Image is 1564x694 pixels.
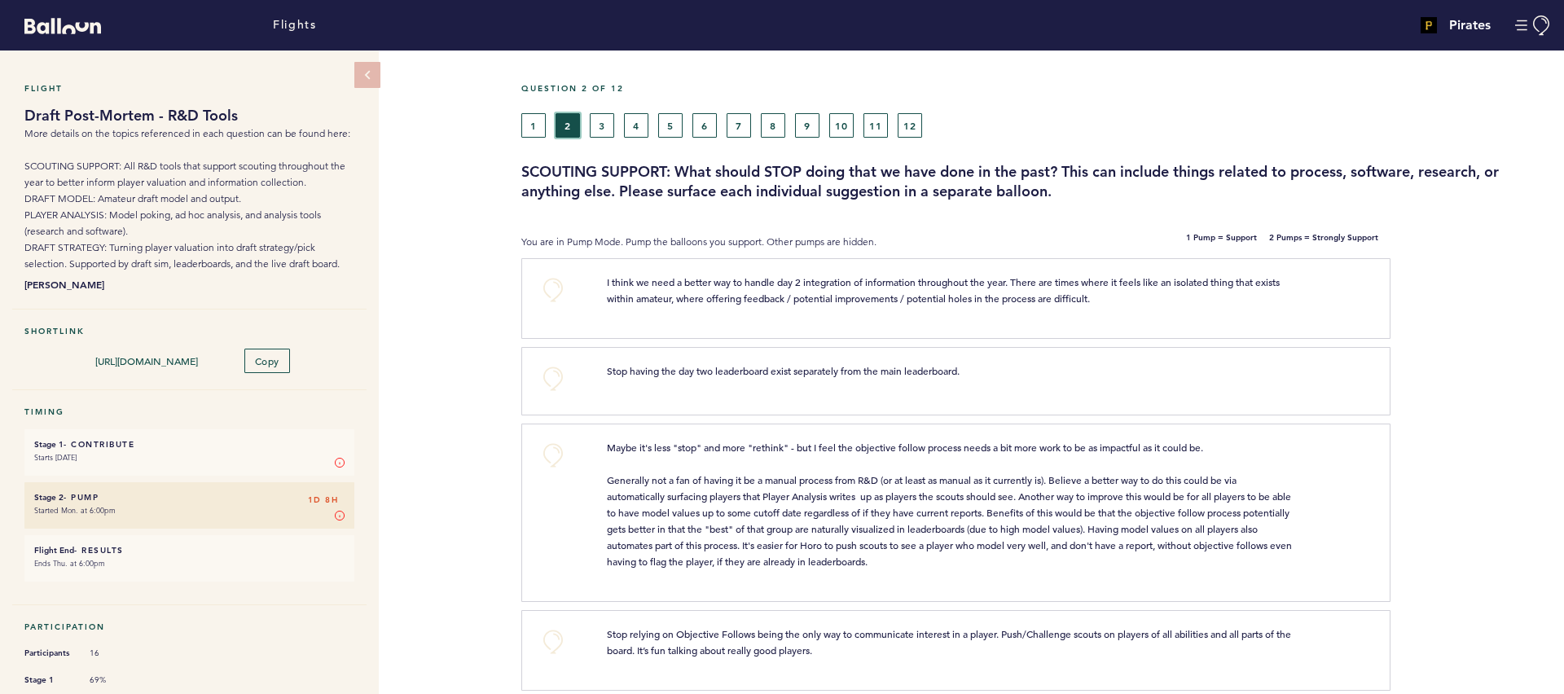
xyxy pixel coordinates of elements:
h1: Draft Post-Mortem - R&D Tools [24,106,354,125]
small: Flight End [34,545,74,556]
h6: - Contribute [34,439,345,450]
button: 1 [521,113,546,138]
span: Copy [255,354,279,367]
h3: SCOUTING SUPPORT: What should STOP doing that we have done in the past? This can include things r... [521,162,1552,201]
b: [PERSON_NAME] [24,276,354,292]
span: Stop relying on Objective Follows being the only way to communicate interest in a player. Push/Ch... [607,627,1294,657]
button: 8 [761,113,785,138]
time: Started Mon. at 6:00pm [34,505,116,516]
button: Manage Account [1515,15,1552,36]
h5: Participation [24,622,354,632]
b: 1 Pump = Support [1186,234,1257,250]
h5: Flight [24,83,354,94]
h5: Shortlink [24,326,354,336]
time: Ends Thu. at 6:00pm [34,558,105,569]
small: Stage 1 [34,439,64,450]
p: You are in Pump Mode. Pump the balloons you support. Other pumps are hidden. [521,234,1030,250]
span: Stop having the day two leaderboard exist separately from the main leaderboard. [607,364,960,377]
time: Starts [DATE] [34,452,77,463]
h6: - Pump [34,492,345,503]
span: More details on the topics referenced in each question can be found here: SCOUTING SUPPORT: All R... [24,127,350,270]
button: 3 [590,113,614,138]
h5: Timing [24,406,354,417]
a: Flights [273,16,316,34]
button: 11 [863,113,888,138]
span: Maybe it's less "stop" and more "rethink" - but I feel the objective follow process needs a bit m... [607,441,1294,568]
button: 9 [795,113,819,138]
svg: Balloon [24,18,101,34]
button: 10 [829,113,854,138]
button: Copy [244,349,290,373]
a: Balloon [12,16,101,33]
span: I think we need a better way to handle day 2 integration of information throughout the year. Ther... [607,275,1282,305]
button: 12 [898,113,922,138]
small: Stage 2 [34,492,64,503]
button: 5 [658,113,683,138]
span: Participants [24,645,73,661]
span: 16 [90,648,138,659]
button: 6 [692,113,717,138]
h6: - Results [34,545,345,556]
span: Stage 1 [24,672,73,688]
button: 4 [624,113,648,138]
span: 69% [90,674,138,686]
h5: Question 2 of 12 [521,83,1552,94]
button: 7 [727,113,751,138]
span: 1D 8H [308,492,339,508]
h4: Pirates [1449,15,1491,35]
b: 2 Pumps = Strongly Support [1269,234,1378,250]
button: 2 [556,113,580,138]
